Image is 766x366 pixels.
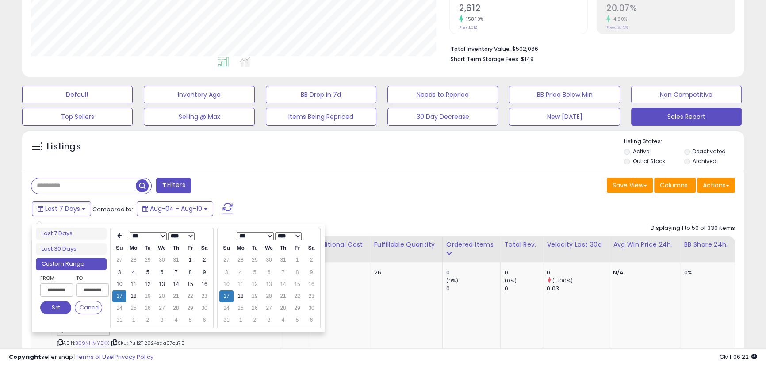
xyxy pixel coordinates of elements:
[446,285,501,293] div: 0
[684,240,731,249] div: BB Share 24h.
[112,290,126,302] td: 17
[219,314,234,326] td: 31
[144,108,254,126] button: Selling @ Max
[22,86,133,103] button: Default
[684,269,728,277] div: 0%
[509,108,620,126] button: New [DATE]
[126,302,141,314] td: 25
[155,267,169,278] td: 6
[169,290,183,302] td: 21
[183,314,197,326] td: 5
[150,204,202,213] span: Aug-04 - Aug-10
[183,290,197,302] td: 22
[169,242,183,254] th: Th
[45,204,80,213] span: Last 7 Days
[248,278,262,290] td: 12
[155,278,169,290] td: 13
[197,242,211,254] th: Sa
[262,278,276,290] td: 13
[509,86,620,103] button: BB Price Below Min
[266,108,376,126] button: Items Being Repriced
[126,314,141,326] td: 1
[504,269,543,277] div: 0
[36,243,107,255] li: Last 30 Days
[219,267,234,278] td: 3
[75,301,102,314] button: Cancel
[155,290,169,302] td: 20
[613,269,673,277] div: N/A
[234,254,248,266] td: 28
[197,302,211,314] td: 30
[547,269,609,277] div: 0
[36,258,107,270] li: Custom Range
[304,314,318,326] td: 6
[169,314,183,326] td: 4
[219,290,234,302] td: 17
[547,285,609,293] div: 0.03
[92,205,133,213] span: Compared to:
[446,240,497,249] div: Ordered Items
[387,86,498,103] button: Needs to Reprice
[169,302,183,314] td: 28
[141,290,155,302] td: 19
[9,353,41,361] strong: Copyright
[112,242,126,254] th: Su
[451,55,520,63] b: Short Term Storage Fees:
[374,269,435,277] div: 26
[504,285,543,293] div: 0
[156,178,191,193] button: Filters
[76,353,113,361] a: Terms of Use
[115,353,153,361] a: Privacy Policy
[248,302,262,314] td: 26
[248,242,262,254] th: Tu
[40,274,71,282] label: From
[197,254,211,266] td: 2
[248,314,262,326] td: 2
[459,3,587,15] h2: 2,612
[290,278,304,290] td: 15
[262,302,276,314] td: 27
[126,278,141,290] td: 11
[141,242,155,254] th: Tu
[144,86,254,103] button: Inventory Age
[197,290,211,302] td: 23
[169,254,183,266] td: 31
[234,314,248,326] td: 1
[290,302,304,314] td: 29
[547,240,605,249] div: Velocity Last 30d
[290,242,304,254] th: Fr
[234,302,248,314] td: 25
[504,240,539,249] div: Total Rev.
[155,302,169,314] td: 27
[183,254,197,266] td: 1
[169,278,183,290] td: 14
[632,148,649,155] label: Active
[304,254,318,266] td: 2
[141,314,155,326] td: 2
[276,267,290,278] td: 7
[112,254,126,266] td: 27
[276,278,290,290] td: 14
[632,157,665,165] label: Out of Stock
[552,277,573,284] small: (-100%)
[112,267,126,278] td: 3
[290,314,304,326] td: 5
[112,302,126,314] td: 24
[290,290,304,302] td: 22
[446,269,501,277] div: 0
[248,267,262,278] td: 5
[110,339,184,347] span: | SKU: Pul12112024saa07eu75
[234,278,248,290] td: 11
[248,254,262,266] td: 29
[262,254,276,266] td: 30
[446,277,459,284] small: (0%)
[219,278,234,290] td: 10
[374,240,438,249] div: Fulfillable Quantity
[631,108,742,126] button: Sales Report
[693,148,726,155] label: Deactivated
[155,242,169,254] th: We
[234,290,248,302] td: 18
[183,267,197,278] td: 8
[112,314,126,326] td: 31
[234,242,248,254] th: Mo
